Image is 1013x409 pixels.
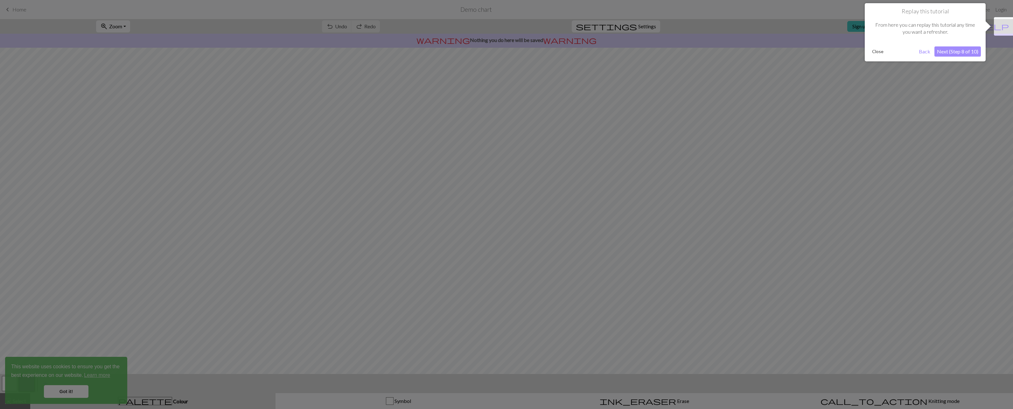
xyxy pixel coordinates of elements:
[916,46,933,57] button: Back
[870,47,886,56] button: Close
[865,3,986,61] div: Replay this tutorial
[870,8,981,15] h1: Replay this tutorial
[934,46,981,57] button: Next (Step 8 of 10)
[870,15,981,42] div: From here you can replay this tutorial any time you want a refresher.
